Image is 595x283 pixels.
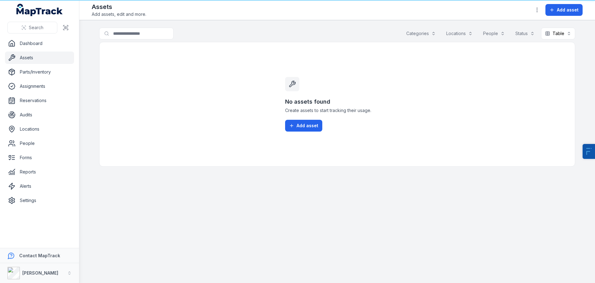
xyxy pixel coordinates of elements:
[541,28,575,39] button: Table
[5,151,74,164] a: Forms
[285,97,389,106] h3: No assets found
[297,123,318,129] span: Add asset
[511,28,539,39] button: Status
[92,2,146,11] h2: Assets
[442,28,477,39] button: Locations
[5,194,74,207] a: Settings
[7,22,57,34] button: Search
[5,80,74,92] a: Assignments
[92,11,146,17] span: Add assets, edit and more.
[29,25,43,31] span: Search
[5,180,74,192] a: Alerts
[557,7,579,13] span: Add asset
[479,28,509,39] button: People
[5,52,74,64] a: Assets
[5,66,74,78] a: Parts/Inventory
[285,107,389,114] span: Create assets to start tracking their usage.
[5,37,74,50] a: Dashboard
[19,253,60,258] strong: Contact MapTrack
[5,166,74,178] a: Reports
[5,123,74,135] a: Locations
[285,120,322,132] button: Add asset
[22,270,58,276] strong: [PERSON_NAME]
[402,28,440,39] button: Categories
[5,137,74,150] a: People
[5,94,74,107] a: Reservations
[545,4,583,16] button: Add asset
[5,109,74,121] a: Audits
[16,4,63,16] a: MapTrack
